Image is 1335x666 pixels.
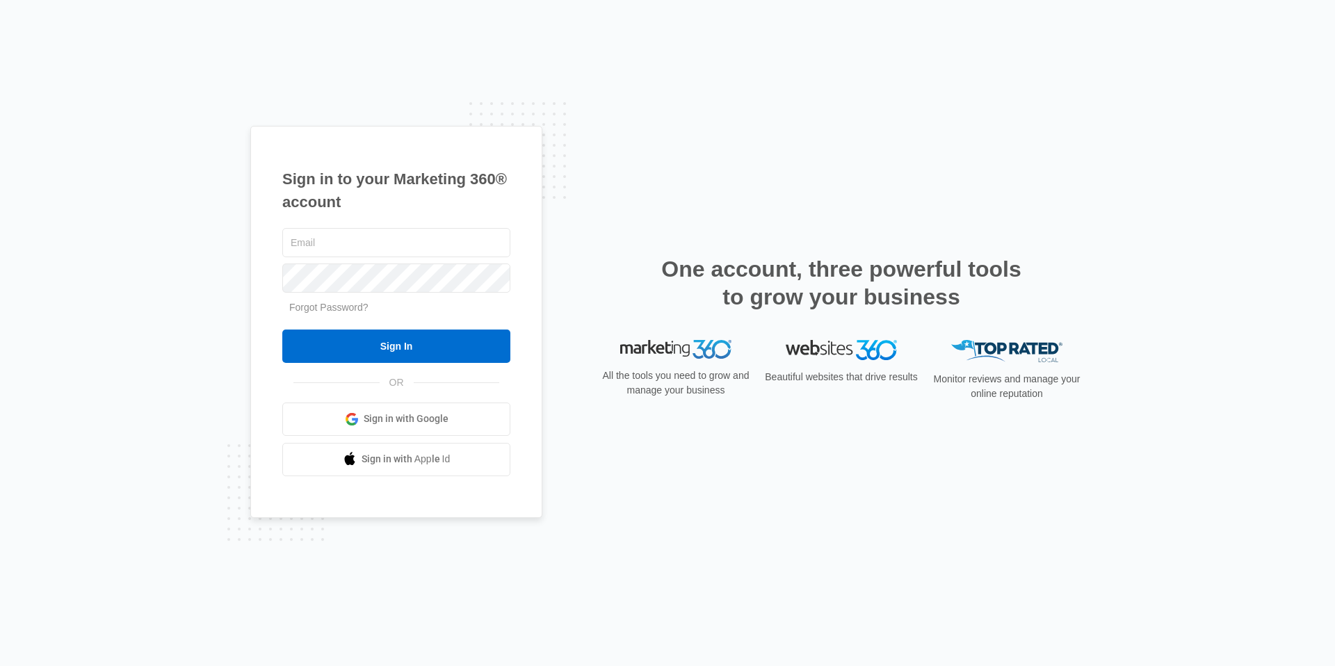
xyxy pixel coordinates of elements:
[282,443,510,476] a: Sign in with Apple Id
[380,375,414,390] span: OR
[364,412,448,426] span: Sign in with Google
[657,255,1026,311] h2: One account, three powerful tools to grow your business
[289,302,369,313] a: Forgot Password?
[598,368,754,398] p: All the tools you need to grow and manage your business
[951,340,1062,363] img: Top Rated Local
[362,452,451,466] span: Sign in with Apple Id
[282,168,510,213] h1: Sign in to your Marketing 360® account
[282,228,510,257] input: Email
[763,370,919,384] p: Beautiful websites that drive results
[929,372,1085,401] p: Monitor reviews and manage your online reputation
[282,330,510,363] input: Sign In
[282,403,510,436] a: Sign in with Google
[786,340,897,360] img: Websites 360
[620,340,731,359] img: Marketing 360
